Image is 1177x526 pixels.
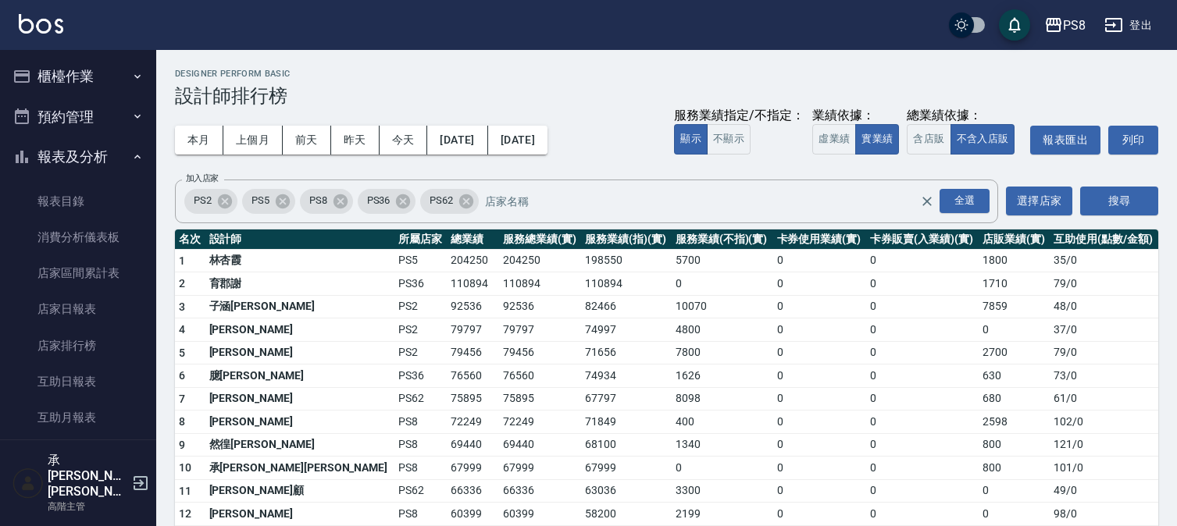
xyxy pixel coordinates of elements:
td: 75895 [499,387,581,410]
button: 報表及分析 [6,137,150,177]
span: 3 [179,300,185,313]
span: PS2 [184,193,221,208]
td: 0 [773,249,867,272]
td: 0 [773,433,867,457]
a: 店家排行榜 [6,328,150,364]
th: 互助使用(點數/金額) [1050,229,1158,250]
td: 1626 [672,364,773,388]
td: 0 [773,479,867,503]
td: 60399 [447,503,499,526]
td: 0 [866,410,979,434]
button: 選擇店家 [1006,187,1072,215]
h2: Designer Perform Basic [175,69,1158,79]
td: 72249 [499,410,581,434]
th: 卡券使用業績(實) [773,229,867,250]
td: 育郡謝 [205,272,395,296]
button: 列印 [1108,126,1158,155]
a: 店家日報表 [6,291,150,327]
button: 虛業績 [812,124,856,155]
td: 0 [866,341,979,364]
td: 60399 [499,503,581,526]
td: 79797 [499,318,581,342]
div: 總業績依據： [907,108,1022,124]
td: [PERSON_NAME] [205,410,395,434]
button: [DATE] [488,126,547,155]
td: 1340 [672,433,773,457]
td: PS62 [394,479,447,503]
td: 68100 [581,433,671,457]
span: 9 [179,439,185,451]
td: 74997 [581,318,671,342]
td: PS36 [394,364,447,388]
td: 110894 [499,272,581,296]
span: 5 [179,347,185,359]
td: 67999 [499,457,581,480]
h3: 設計師排行榜 [175,85,1158,107]
h5: 承[PERSON_NAME][PERSON_NAME] [48,453,127,499]
td: 0 [773,341,867,364]
td: 63036 [581,479,671,503]
td: 37 / 0 [1050,318,1158,342]
td: 子涵[PERSON_NAME] [205,295,395,318]
td: 0 [866,272,979,296]
td: 35 / 0 [1050,249,1158,272]
td: 79456 [499,341,581,364]
button: 搜尋 [1080,187,1158,215]
td: 林杏霞 [205,249,395,272]
td: 4800 [672,318,773,342]
td: 0 [773,387,867,410]
td: 7859 [979,295,1050,318]
th: 店販業績(實) [979,229,1050,250]
button: 櫃檯作業 [6,56,150,97]
th: 服務總業績(實) [499,229,581,250]
td: PS5 [394,249,447,272]
th: 總業績 [447,229,499,250]
td: PS8 [394,410,447,434]
td: 76560 [499,364,581,388]
button: save [999,9,1030,41]
span: 7 [179,393,185,405]
td: PS8 [394,457,447,480]
td: [PERSON_NAME] [205,387,395,410]
div: PS62 [420,189,479,214]
td: 67797 [581,387,671,410]
td: PS8 [394,433,447,457]
th: 服務業績(指)(實) [581,229,671,250]
span: PS8 [300,193,337,208]
td: 0 [866,433,979,457]
td: 400 [672,410,773,434]
th: 卡券販賣(入業績)(實) [866,229,979,250]
button: 登出 [1098,11,1158,40]
td: 0 [773,295,867,318]
span: PS5 [242,193,279,208]
a: 互助月報表 [6,400,150,435]
td: 71849 [581,410,671,434]
td: 8098 [672,387,773,410]
td: 0 [866,387,979,410]
td: 71656 [581,341,671,364]
td: PS2 [394,295,447,318]
td: 79 / 0 [1050,341,1158,364]
a: 互助日報表 [6,364,150,400]
a: 店家區間累計表 [6,255,150,291]
td: 0 [866,318,979,342]
td: 69440 [447,433,499,457]
div: PS8 [300,189,353,214]
td: 67999 [581,457,671,480]
td: 0 [672,457,773,480]
td: 1710 [979,272,1050,296]
td: 0 [866,457,979,480]
td: 然徨[PERSON_NAME] [205,433,395,457]
td: 204250 [447,249,499,272]
span: 8 [179,415,185,428]
td: 110894 [581,272,671,296]
div: 服務業績指定/不指定： [674,108,804,124]
td: 1800 [979,249,1050,272]
td: 102 / 0 [1050,410,1158,434]
td: 0 [773,364,867,388]
td: 0 [773,318,867,342]
td: 76560 [447,364,499,388]
th: 所屬店家 [394,229,447,250]
div: 全選 [940,189,990,213]
td: 110894 [447,272,499,296]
